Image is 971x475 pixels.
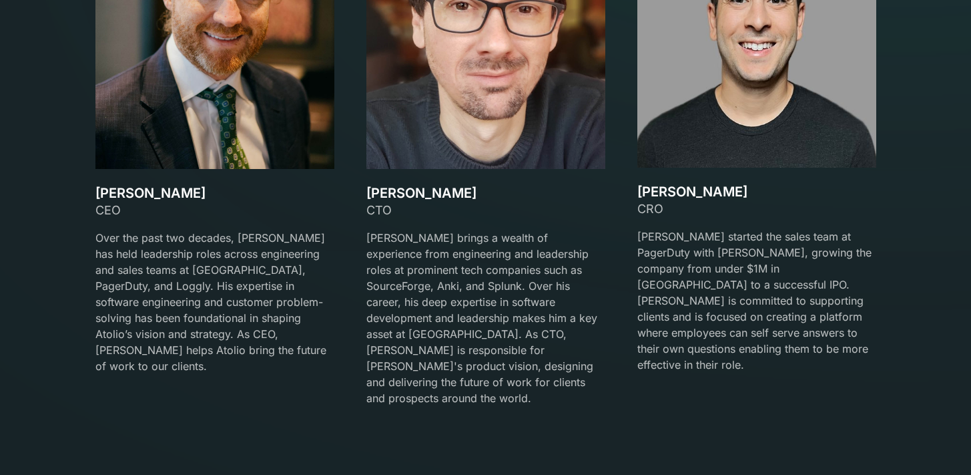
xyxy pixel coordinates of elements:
h3: [PERSON_NAME] [637,184,876,200]
iframe: Chat Widget [904,411,971,475]
p: [PERSON_NAME] brings a wealth of experience from engineering and leadership roles at prominent te... [366,230,605,406]
div: CRO [637,200,876,218]
h3: [PERSON_NAME] [366,185,605,201]
p: Over the past two decades, [PERSON_NAME] has held leadership roles across engineering and sales t... [95,230,334,374]
h3: [PERSON_NAME] [95,185,334,201]
div: CTO [366,201,605,219]
div: CEO [95,201,334,219]
p: [PERSON_NAME] started the sales team at PagerDuty with [PERSON_NAME], growing the company from un... [637,228,876,373]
